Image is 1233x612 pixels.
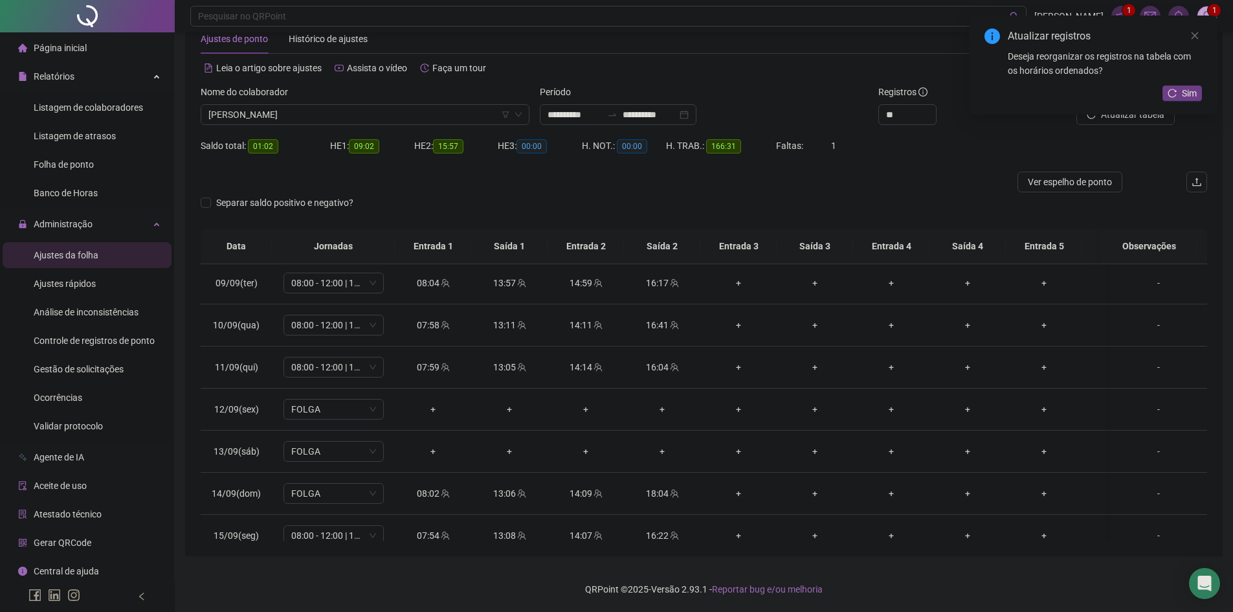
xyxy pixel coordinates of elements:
div: + [1016,528,1072,543]
th: Saída 4 [929,229,1006,264]
div: + [634,402,690,416]
span: 11/09(qui) [215,362,258,372]
div: + [787,486,843,501]
span: 15:57 [433,139,463,153]
span: file-text [204,63,213,73]
div: - [1120,276,1197,290]
button: Sim [1162,85,1202,101]
span: Versão [651,584,680,595]
span: team [592,489,603,498]
div: + [405,402,461,416]
span: Ocorrências [34,392,82,403]
span: Agente de IA [34,452,84,462]
span: Leia o artigo sobre ajustes [216,63,322,73]
span: 08:00 - 12:00 | 13:00 - 16:20 [291,357,376,377]
span: Banco de Horas [34,188,98,198]
div: 07:58 [405,318,461,332]
span: Ajustes rápidos [34,278,96,289]
span: Listagem de colaboradores [34,102,143,113]
span: Ajustes da folha [34,250,98,260]
div: Atualizar registros [1008,28,1202,44]
div: HE 3: [498,139,582,153]
span: team [669,489,679,498]
div: + [1093,402,1148,416]
span: team [592,278,603,288]
span: 1 [1212,6,1217,15]
div: + [863,402,919,416]
div: + [863,486,919,501]
a: Close [1188,28,1202,43]
span: swap-right [607,109,617,120]
div: Saldo total: [201,139,330,153]
div: 13:11 [482,318,537,332]
th: Jornadas [272,229,395,264]
div: + [1016,360,1072,374]
span: linkedin [48,589,61,602]
div: Deseja reorganizar os registros na tabela com os horários ordenados? [1008,49,1202,78]
th: Entrada 3 [700,229,777,264]
span: Faltas: [776,141,805,151]
div: + [1016,486,1072,501]
div: + [940,360,995,374]
div: + [711,360,766,374]
div: 08:04 [405,276,461,290]
div: HE 2: [414,139,498,153]
div: 14:14 [558,360,614,374]
span: info-circle [984,28,1000,44]
div: + [863,318,919,332]
span: Sim [1182,86,1197,100]
span: Controle de registros de ponto [34,335,155,346]
span: Página inicial [34,43,87,53]
th: Data [201,229,272,264]
div: 14:07 [558,528,614,543]
div: 16:41 [634,318,690,332]
span: to [607,109,617,120]
div: + [711,528,766,543]
span: home [18,43,27,52]
span: info-circle [918,87,928,96]
span: 01:02 [248,139,278,153]
span: team [592,321,603,330]
div: + [558,402,614,416]
span: close [1190,31,1199,40]
div: + [1093,276,1148,290]
div: + [1093,318,1148,332]
div: + [863,528,919,543]
div: + [787,318,843,332]
span: 1 [831,141,836,151]
div: + [787,276,843,290]
span: [PERSON_NAME] [1034,9,1104,23]
div: 13:05 [482,360,537,374]
span: SANDRA ARARUNA ALVES [208,105,522,124]
span: Registros [878,85,928,99]
div: + [787,402,843,416]
span: mail [1144,10,1156,22]
span: 166:31 [706,139,741,153]
div: + [940,402,995,416]
footer: QRPoint © 2025 - 2.93.1 - [175,567,1233,612]
span: search [1010,12,1019,21]
span: team [669,531,679,540]
div: + [787,444,843,459]
div: + [405,444,461,459]
th: Saída 1 [471,229,548,264]
th: Entrada 4 [853,229,929,264]
div: + [711,444,766,459]
div: - [1120,402,1197,416]
span: 13/09(sáb) [214,446,260,457]
span: file [18,72,27,81]
div: HE 1: [330,139,414,153]
div: + [787,360,843,374]
div: + [787,528,843,543]
div: 08:02 [405,486,461,501]
div: 07:59 [405,360,461,374]
div: + [1093,528,1148,543]
span: team [439,321,450,330]
button: Ver espelho de ponto [1017,172,1122,192]
th: Saída 2 [624,229,700,264]
span: team [516,489,526,498]
div: H. TRAB.: [666,139,776,153]
span: Central de ajuda [34,566,99,576]
span: solution [18,510,27,519]
div: 18:04 [634,486,690,501]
